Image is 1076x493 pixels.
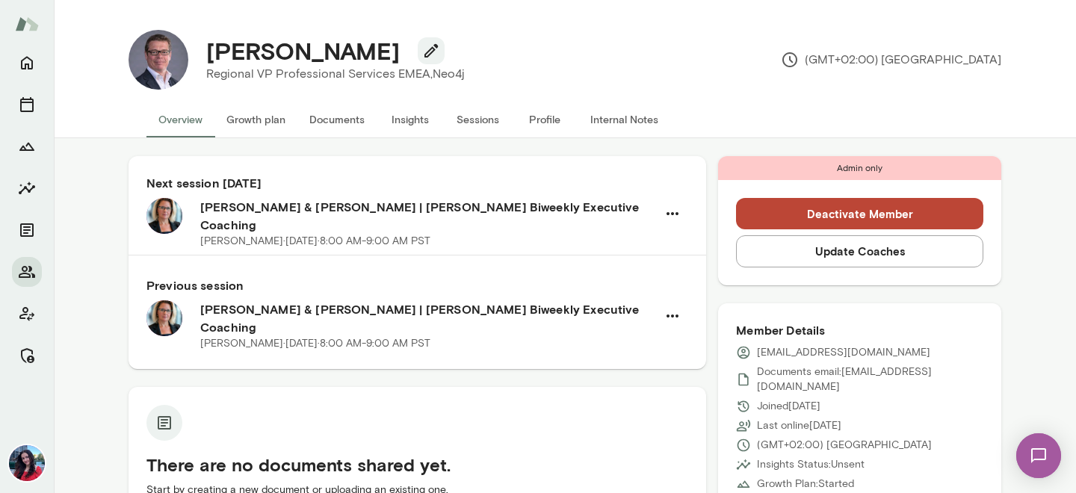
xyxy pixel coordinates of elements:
[15,10,39,38] img: Mento
[757,438,932,453] p: (GMT+02:00) [GEOGRAPHIC_DATA]
[736,321,983,339] h6: Member Details
[578,102,670,137] button: Internal Notes
[12,257,42,287] button: Members
[757,457,865,472] p: Insights Status: Unsent
[12,90,42,120] button: Sessions
[206,65,465,83] p: Regional VP Professional Services EMEA, Neo4j
[12,215,42,245] button: Documents
[200,336,430,351] p: [PERSON_NAME] · [DATE] · 8:00 AM-9:00 AM PST
[757,365,983,394] p: Documents email: [EMAIL_ADDRESS][DOMAIN_NAME]
[12,173,42,203] button: Insights
[297,102,377,137] button: Documents
[757,345,930,360] p: [EMAIL_ADDRESS][DOMAIN_NAME]
[146,453,688,477] h5: There are no documents shared yet.
[781,51,1001,69] p: (GMT+02:00) [GEOGRAPHIC_DATA]
[12,341,42,370] button: Manage
[200,300,657,336] h6: [PERSON_NAME] & [PERSON_NAME] | [PERSON_NAME] Biweekly Executive Coaching
[146,276,688,294] h6: Previous session
[736,198,983,229] button: Deactivate Member
[12,131,42,161] button: Growth Plan
[206,37,400,65] h4: [PERSON_NAME]
[200,234,430,249] p: [PERSON_NAME] · [DATE] · 8:00 AM-9:00 AM PST
[377,102,444,137] button: Insights
[12,48,42,78] button: Home
[718,156,1001,180] div: Admin only
[757,418,841,433] p: Last online [DATE]
[200,198,657,234] h6: [PERSON_NAME] & [PERSON_NAME] | [PERSON_NAME] Biweekly Executive Coaching
[129,30,188,90] img: Jan Aertsen
[511,102,578,137] button: Profile
[214,102,297,137] button: Growth plan
[146,174,688,192] h6: Next session [DATE]
[12,299,42,329] button: Client app
[146,102,214,137] button: Overview
[757,399,820,414] p: Joined [DATE]
[444,102,511,137] button: Sessions
[9,445,45,481] img: Saphira Howell
[736,235,983,267] button: Update Coaches
[757,477,854,492] p: Growth Plan: Started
